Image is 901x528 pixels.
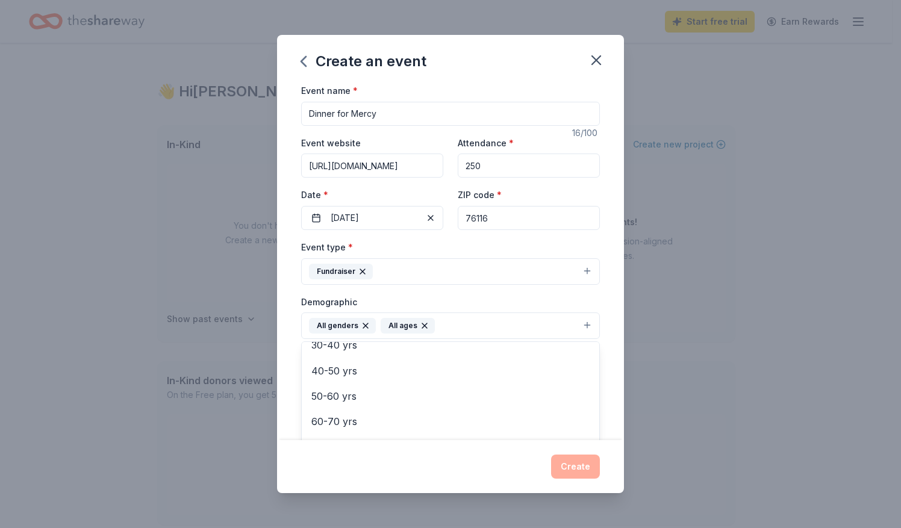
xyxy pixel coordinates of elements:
span: 70-80 yrs [311,439,590,455]
button: All gendersAll ages [301,312,600,339]
span: 40-50 yrs [311,363,590,379]
span: 60-70 yrs [311,414,590,429]
div: All gendersAll ages [301,341,600,486]
div: All ages [381,318,435,334]
div: All genders [309,318,376,334]
span: 50-60 yrs [311,388,590,404]
span: 30-40 yrs [311,337,590,353]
